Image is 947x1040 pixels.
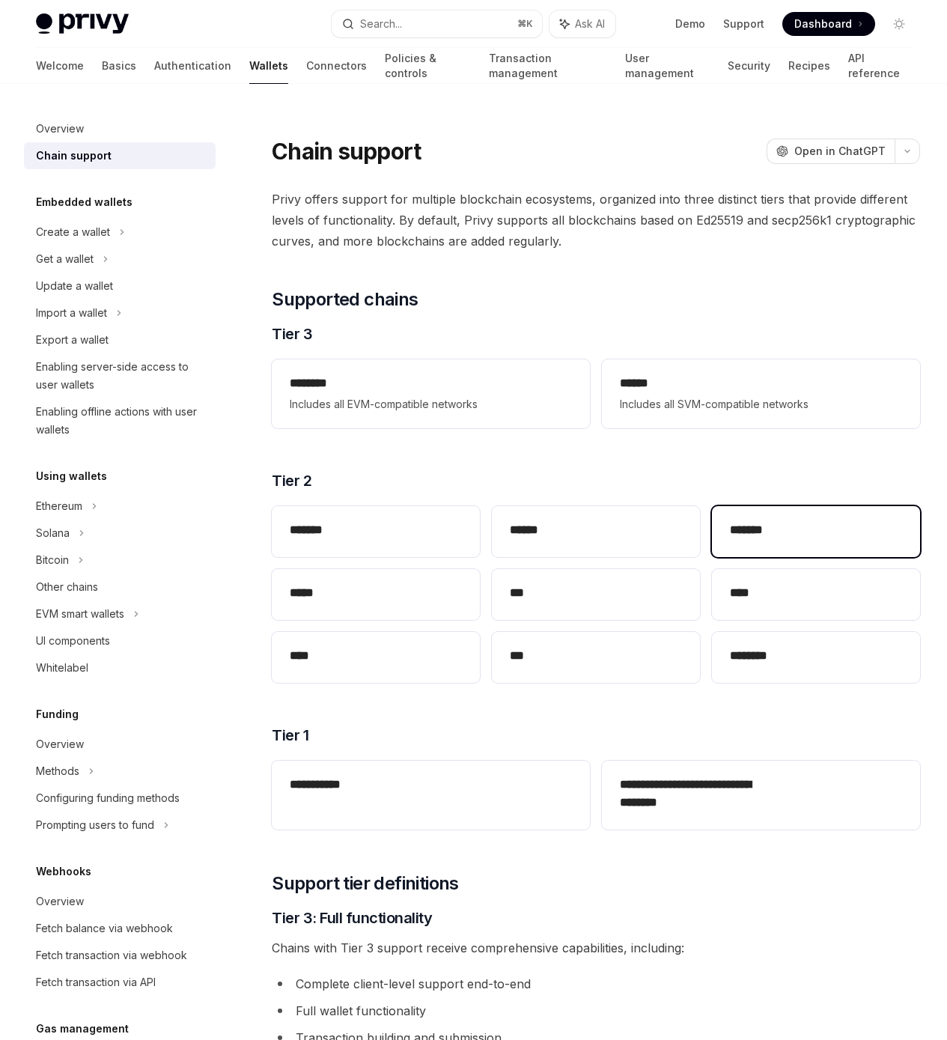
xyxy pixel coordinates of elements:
[36,946,187,964] div: Fetch transaction via webhook
[848,48,911,84] a: API reference
[24,326,216,353] a: Export a wallet
[272,725,308,746] span: Tier 1
[36,789,180,807] div: Configuring funding methods
[36,147,112,165] div: Chain support
[24,888,216,915] a: Overview
[36,223,110,241] div: Create a wallet
[794,16,852,31] span: Dashboard
[272,359,590,428] a: **** ***Includes all EVM-compatible networks
[360,15,402,33] div: Search...
[24,731,216,758] a: Overview
[24,273,216,299] a: Update a wallet
[728,48,770,84] a: Security
[575,16,605,31] span: Ask AI
[272,288,418,311] span: Supported chains
[675,16,705,31] a: Demo
[249,48,288,84] a: Wallets
[36,48,84,84] a: Welcome
[36,919,173,937] div: Fetch balance via webhook
[36,863,91,881] h5: Webhooks
[36,632,110,650] div: UI components
[24,398,216,443] a: Enabling offline actions with user wallets
[36,578,98,596] div: Other chains
[625,48,710,84] a: User management
[36,705,79,723] h5: Funding
[36,120,84,138] div: Overview
[306,48,367,84] a: Connectors
[36,892,84,910] div: Overview
[782,12,875,36] a: Dashboard
[24,627,216,654] a: UI components
[102,48,136,84] a: Basics
[272,1000,920,1021] li: Full wallet functionality
[332,10,542,37] button: Search...⌘K
[36,551,69,569] div: Bitcoin
[272,138,421,165] h1: Chain support
[24,574,216,600] a: Other chains
[36,735,84,753] div: Overview
[489,48,608,84] a: Transaction management
[272,872,459,895] span: Support tier definitions
[36,524,70,542] div: Solana
[36,467,107,485] h5: Using wallets
[620,395,902,413] span: Includes all SVM-compatible networks
[887,12,911,36] button: Toggle dark mode
[24,785,216,812] a: Configuring funding methods
[272,937,920,958] span: Chains with Tier 3 support receive comprehensive capabilities, including:
[385,48,471,84] a: Policies & controls
[36,605,124,623] div: EVM smart wallets
[272,973,920,994] li: Complete client-level support end-to-end
[272,470,311,491] span: Tier 2
[36,973,156,991] div: Fetch transaction via API
[602,359,920,428] a: **** *Includes all SVM-compatible networks
[290,395,572,413] span: Includes all EVM-compatible networks
[36,497,82,515] div: Ethereum
[517,18,533,30] span: ⌘ K
[24,942,216,969] a: Fetch transaction via webhook
[36,762,79,780] div: Methods
[24,915,216,942] a: Fetch balance via webhook
[723,16,764,31] a: Support
[24,115,216,142] a: Overview
[36,277,113,295] div: Update a wallet
[767,139,895,164] button: Open in ChatGPT
[272,323,312,344] span: Tier 3
[36,193,133,211] h5: Embedded wallets
[154,48,231,84] a: Authentication
[36,250,94,268] div: Get a wallet
[36,358,207,394] div: Enabling server-side access to user wallets
[272,907,432,928] span: Tier 3: Full functionality
[36,13,129,34] img: light logo
[549,10,615,37] button: Ask AI
[36,816,154,834] div: Prompting users to fund
[788,48,830,84] a: Recipes
[36,1020,129,1038] h5: Gas management
[794,144,886,159] span: Open in ChatGPT
[272,189,920,252] span: Privy offers support for multiple blockchain ecosystems, organized into three distinct tiers that...
[36,403,207,439] div: Enabling offline actions with user wallets
[36,304,107,322] div: Import a wallet
[36,331,109,349] div: Export a wallet
[24,142,216,169] a: Chain support
[36,659,88,677] div: Whitelabel
[24,969,216,996] a: Fetch transaction via API
[24,654,216,681] a: Whitelabel
[24,353,216,398] a: Enabling server-side access to user wallets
